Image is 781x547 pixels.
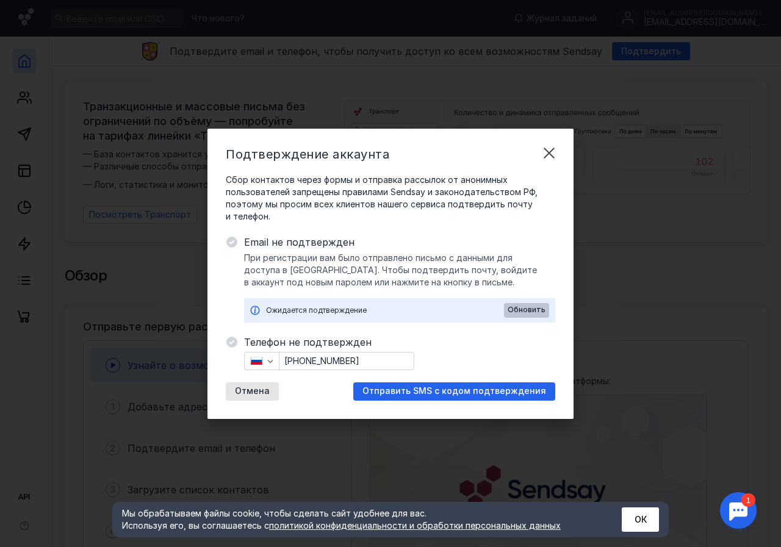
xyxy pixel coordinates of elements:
button: Отмена [226,382,279,401]
span: При регистрации вам было отправлено письмо с данными для доступа в [GEOGRAPHIC_DATA]. Чтобы подтв... [244,252,555,288]
span: Телефон не подтвержден [244,335,555,349]
span: Обновить [508,306,545,314]
span: Отмена [235,386,270,396]
div: 1 [27,7,41,21]
div: Ожидается подтверждение [266,304,504,316]
span: Отправить SMS с кодом подтверждения [362,386,546,396]
span: Сбор контактов через формы и отправка рассылок от анонимных пользователей запрещены правилами Sen... [226,174,555,223]
a: политикой конфиденциальности и обработки персональных данных [269,520,561,531]
button: Отправить SMS с кодом подтверждения [353,382,555,401]
div: Мы обрабатываем файлы cookie, чтобы сделать сайт удобнее для вас. Используя его, вы соглашаетесь c [122,507,592,532]
button: ОК [622,507,659,532]
span: Подтверждение аккаунта [226,147,389,162]
span: Email не подтвержден [244,235,555,249]
button: Обновить [504,303,549,318]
